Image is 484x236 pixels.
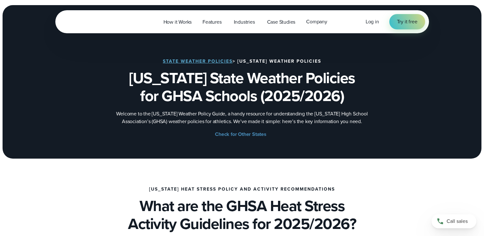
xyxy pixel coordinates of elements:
[366,18,379,26] a: Log in
[55,197,429,233] h2: What are the GHSA Heat Stress Activity Guidelines for 2025/2026?
[215,130,266,138] span: Check for Other States
[306,18,327,26] span: Company
[389,14,425,29] a: Try it free
[163,58,233,65] a: State Weather Policies
[87,69,397,105] h1: [US_STATE] State Weather Policies for GHSA Schools (2025/2026)
[366,18,379,25] span: Log in
[163,59,321,64] h3: > [US_STATE] Weather Policies
[262,15,301,28] a: Case Studies
[447,217,468,225] span: Call sales
[215,130,269,138] a: Check for Other States
[432,214,476,228] a: Call sales
[158,15,197,28] a: How it Works
[267,18,296,26] span: Case Studies
[397,18,417,26] span: Try it free
[202,18,221,26] span: Features
[234,18,255,26] span: Industries
[114,110,370,125] p: Welcome to the [US_STATE] Weather Policy Guide, a handy resource for understanding the [US_STATE]...
[149,187,335,192] h2: [US_STATE] Heat Stress Policy and Activity Recommendations
[163,18,192,26] span: How it Works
